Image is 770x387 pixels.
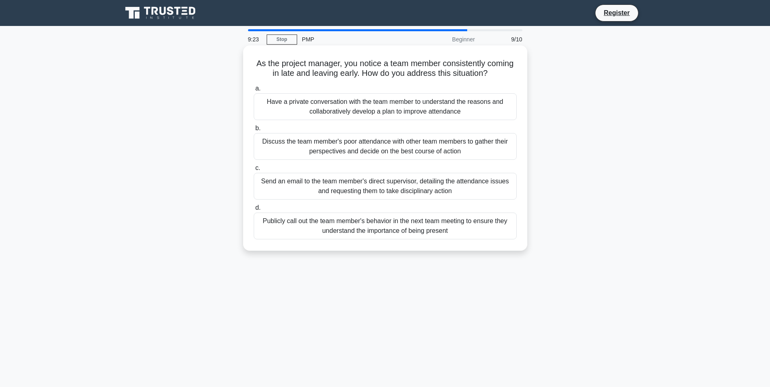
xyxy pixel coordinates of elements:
div: 9:23 [243,31,267,47]
span: c. [255,164,260,171]
div: Publicly call out the team member's behavior in the next team meeting to ensure they understand t... [254,213,517,239]
div: PMP [297,31,409,47]
a: Register [599,8,634,18]
div: Have a private conversation with the team member to understand the reasons and collaboratively de... [254,93,517,120]
div: Discuss the team member's poor attendance with other team members to gather their perspectives an... [254,133,517,160]
div: Beginner [409,31,480,47]
div: 9/10 [480,31,527,47]
div: Send an email to the team member's direct supervisor, detailing the attendance issues and request... [254,173,517,200]
h5: As the project manager, you notice a team member consistently coming in late and leaving early. H... [253,58,518,79]
a: Stop [267,34,297,45]
span: a. [255,85,261,92]
span: d. [255,204,261,211]
span: b. [255,125,261,131]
